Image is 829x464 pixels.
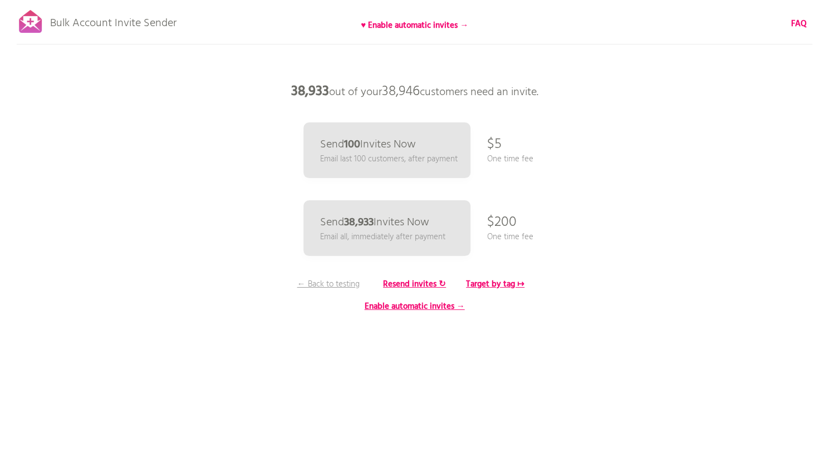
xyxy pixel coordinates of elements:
p: out of your customers need an invite. [248,75,582,108]
b: 100 [344,136,360,154]
p: One time fee [487,231,533,243]
b: Target by tag ↦ [466,278,524,291]
b: Enable automatic invites → [365,300,465,313]
p: Send Invites Now [320,139,416,150]
a: FAQ [791,18,807,30]
p: Send Invites Now [320,217,429,228]
p: ← Back to testing [287,278,370,290]
p: Email last 100 customers, after payment [320,153,458,165]
b: ♥ Enable automatic invites → [361,19,468,32]
a: Send38,933Invites Now Email all, immediately after payment [303,200,470,256]
span: 38,946 [382,81,420,103]
b: FAQ [791,17,807,31]
p: Bulk Account Invite Sender [50,7,176,34]
p: $200 [487,206,517,239]
b: 38,933 [344,214,374,231]
b: Resend invites ↻ [383,278,446,291]
p: One time fee [487,153,533,165]
p: $5 [487,128,502,161]
p: Email all, immediately after payment [320,231,445,243]
b: 38,933 [291,81,329,103]
a: Send100Invites Now Email last 100 customers, after payment [303,122,470,178]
